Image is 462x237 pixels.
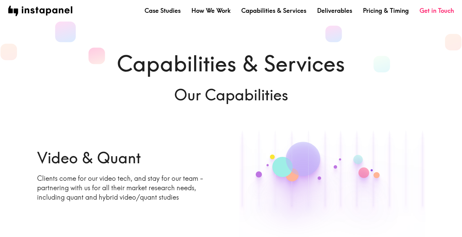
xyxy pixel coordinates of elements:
h6: Video & Quant [37,147,223,168]
a: Deliverables [317,6,352,15]
a: Pricing & Timing [363,6,409,15]
img: instapanel [8,6,72,16]
p: Clients come for our video tech, and stay for our team - partnering with us for all their market ... [37,174,223,202]
a: Get in Touch [420,6,454,15]
a: How We Work [191,6,230,15]
h1: Capabilities & Services [37,48,425,79]
h6: Our Capabilities [37,84,425,105]
a: Case Studies [145,6,181,15]
a: Capabilities & Services [241,6,306,15]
